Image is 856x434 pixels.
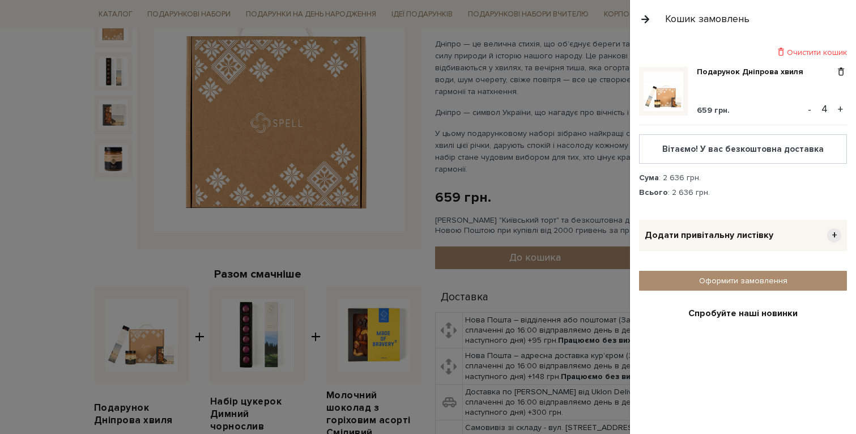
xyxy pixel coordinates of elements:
[834,101,847,118] button: +
[639,173,659,182] strong: Сума
[649,144,837,154] div: Вітаємо! У вас безкоштовна доставка
[639,173,847,183] div: : 2 636 грн.
[665,12,749,25] div: Кошик замовлень
[697,67,812,77] a: Подарунок Дніпрова хвиля
[697,105,730,115] span: 659 грн.
[645,229,773,241] span: Додати привітальну листівку
[639,271,847,291] a: Оформити замовлення
[644,71,683,111] img: Подарунок Дніпрова хвиля
[639,188,847,198] div: : 2 636 грн.
[804,101,815,118] button: -
[827,228,841,242] span: +
[639,47,847,58] div: Очистити кошик
[646,308,840,320] div: Спробуйте наші новинки
[639,188,668,197] strong: Всього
